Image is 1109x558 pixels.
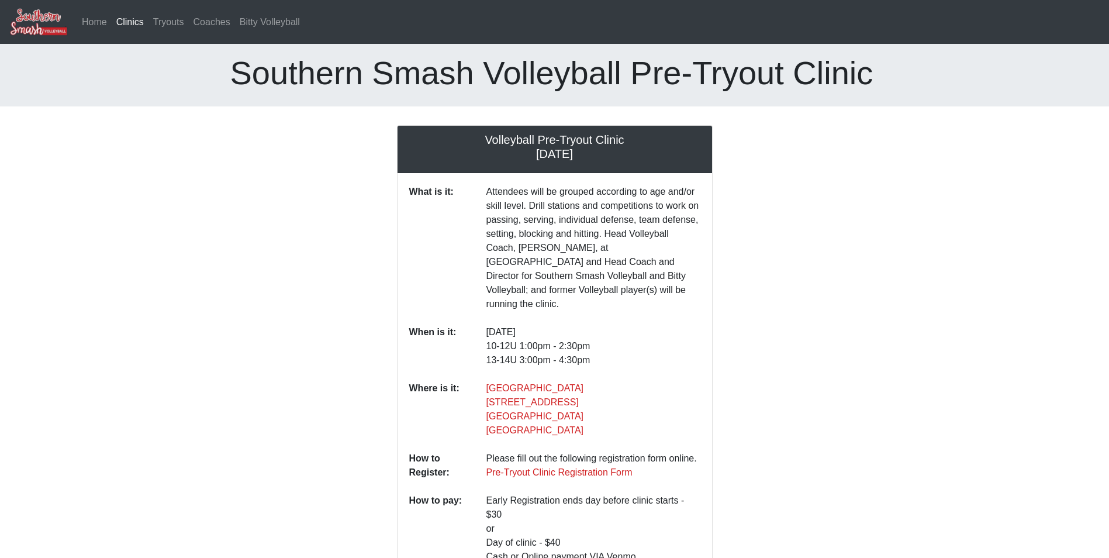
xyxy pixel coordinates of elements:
a: Home [77,11,112,34]
a: Clinics [112,11,148,34]
dt: When is it: [400,325,478,381]
a: [GEOGRAPHIC_DATA][STREET_ADDRESS][GEOGRAPHIC_DATA][GEOGRAPHIC_DATA] [486,383,584,435]
h5: Volleyball Pre-Tryout Clinic [DATE] [409,133,700,161]
img: Southern Smash Volleyball [9,8,68,36]
a: Bitty Volleyball [235,11,305,34]
dt: Where is it: [400,381,478,452]
p: Attendees will be grouped according to age and/or skill level. Drill stations and competitions to... [486,185,700,311]
p: [DATE] 10-12U 1:00pm - 2:30pm 13-14U 3:00pm - 4:30pm [486,325,700,367]
a: Pre-Tryout Clinic Registration Form [486,467,633,477]
dt: How to Register: [400,452,478,494]
a: Tryouts [148,11,189,34]
a: Coaches [189,11,235,34]
dt: What is it: [400,185,478,325]
h1: Southern Smash Volleyball Pre-Tryout Clinic [230,53,879,92]
p: Please fill out the following registration form online. [486,452,700,480]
